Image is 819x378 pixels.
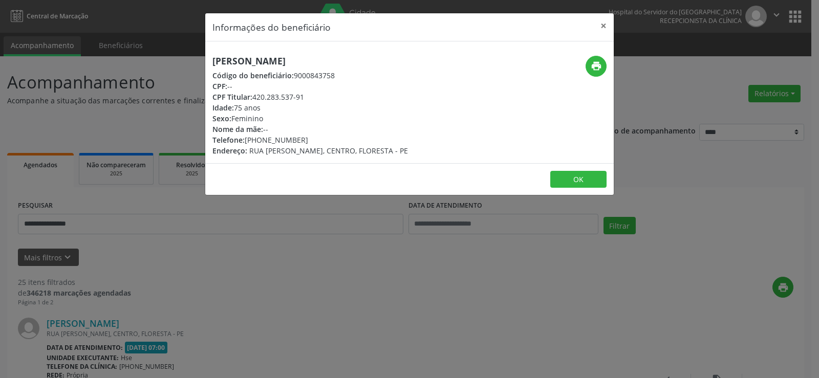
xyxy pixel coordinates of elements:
span: RUA [PERSON_NAME], CENTRO, FLORESTA - PE [249,146,408,155]
div: -- [212,124,408,135]
span: Endereço: [212,146,247,155]
button: Close [593,13,614,38]
h5: [PERSON_NAME] [212,56,408,66]
span: CPF Titular: [212,92,252,102]
i: print [591,60,602,72]
div: -- [212,81,408,92]
span: Código do beneficiário: [212,71,294,80]
div: 75 anos [212,102,408,113]
span: Telefone: [212,135,245,145]
button: OK [550,171,607,188]
span: Sexo: [212,114,231,123]
button: print [586,56,607,77]
div: Feminino [212,113,408,124]
span: Idade: [212,103,234,113]
span: CPF: [212,81,227,91]
div: [PHONE_NUMBER] [212,135,408,145]
span: Nome da mãe: [212,124,263,134]
div: 420.283.537-91 [212,92,408,102]
h5: Informações do beneficiário [212,20,331,34]
div: 9000843758 [212,70,408,81]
